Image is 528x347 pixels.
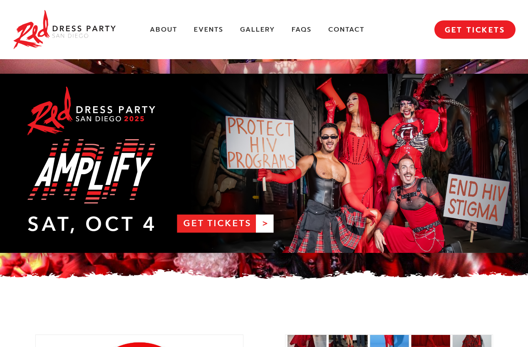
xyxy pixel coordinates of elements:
a: Gallery [240,25,275,34]
a: Contact [328,25,364,34]
a: FAQs [292,25,312,34]
a: Events [194,25,223,34]
a: GET TICKETS [434,20,516,39]
a: About [150,25,177,34]
img: Red Dress Party San Diego [12,8,117,51]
